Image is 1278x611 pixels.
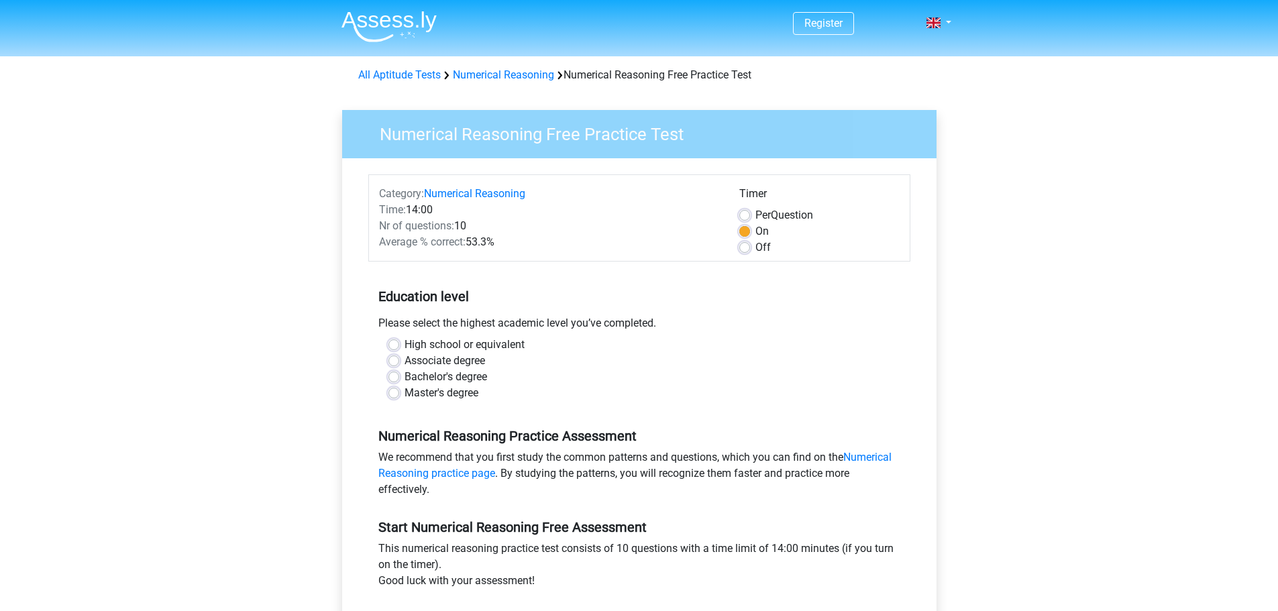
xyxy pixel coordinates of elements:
[368,315,910,337] div: Please select the highest academic level you’ve completed.
[424,187,525,200] a: Numerical Reasoning
[353,67,926,83] div: Numerical Reasoning Free Practice Test
[378,283,900,310] h5: Education level
[405,353,485,369] label: Associate degree
[369,234,729,250] div: 53.3%
[369,202,729,218] div: 14:00
[755,207,813,223] label: Question
[379,235,466,248] span: Average % correct:
[368,449,910,503] div: We recommend that you first study the common patterns and questions, which you can find on the . ...
[755,209,771,221] span: Per
[369,218,729,234] div: 10
[405,385,478,401] label: Master's degree
[755,223,769,239] label: On
[379,203,406,216] span: Time:
[804,17,843,30] a: Register
[368,541,910,594] div: This numerical reasoning practice test consists of 10 questions with a time limit of 14:00 minute...
[379,219,454,232] span: Nr of questions:
[453,68,554,81] a: Numerical Reasoning
[378,519,900,535] h5: Start Numerical Reasoning Free Assessment
[379,187,424,200] span: Category:
[405,369,487,385] label: Bachelor's degree
[378,428,900,444] h5: Numerical Reasoning Practice Assessment
[739,186,900,207] div: Timer
[341,11,437,42] img: Assessly
[405,337,525,353] label: High school or equivalent
[358,68,441,81] a: All Aptitude Tests
[755,239,771,256] label: Off
[364,119,926,145] h3: Numerical Reasoning Free Practice Test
